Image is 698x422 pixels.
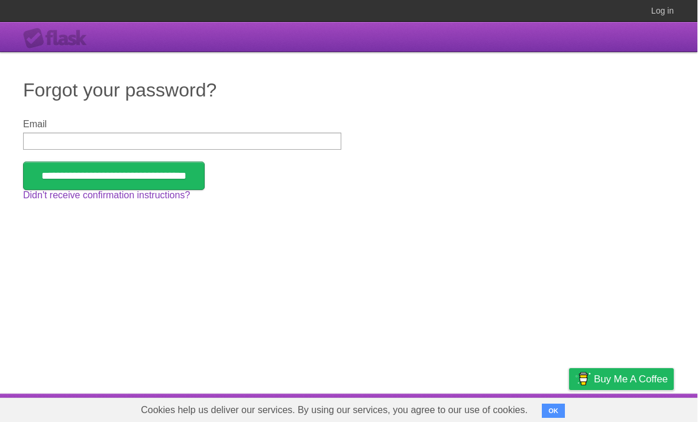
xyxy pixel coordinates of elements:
span: Cookies help us deliver our services. By using our services, you agree to our use of cookies. [130,398,540,422]
a: Developers [451,397,499,419]
a: About [412,397,437,419]
a: Didn't receive confirmation instructions? [24,190,190,200]
a: Buy me a coffee [570,368,674,390]
span: Buy me a coffee [594,369,668,389]
img: Buy me a coffee [576,369,592,389]
div: Flask [24,28,95,49]
button: OK [542,404,565,418]
a: Privacy [554,397,585,419]
h1: Forgot your password? [24,76,674,104]
label: Email [24,119,342,130]
a: Terms [514,397,540,419]
a: Suggest a feature [600,397,674,419]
